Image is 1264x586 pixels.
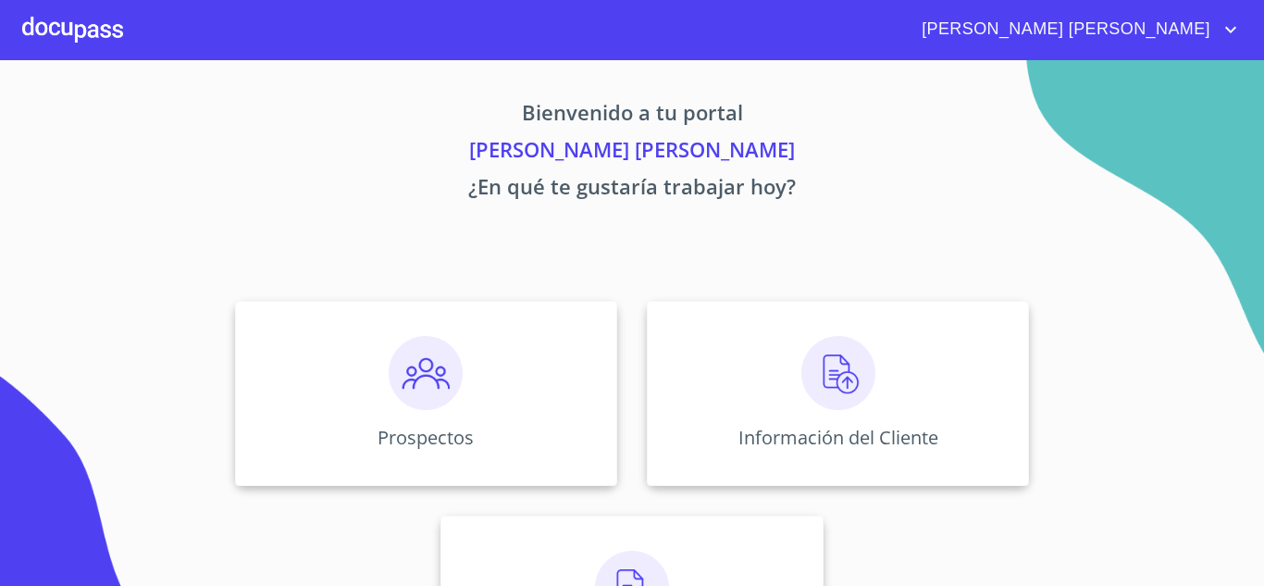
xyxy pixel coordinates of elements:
p: ¿En qué te gustaría trabajar hoy? [62,171,1202,208]
button: account of current user [908,15,1242,44]
p: Prospectos [378,425,474,450]
p: Bienvenido a tu portal [62,97,1202,134]
p: Información del Cliente [738,425,938,450]
p: [PERSON_NAME] [PERSON_NAME] [62,134,1202,171]
img: prospectos.png [389,336,463,410]
span: [PERSON_NAME] [PERSON_NAME] [908,15,1220,44]
img: carga.png [801,336,875,410]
